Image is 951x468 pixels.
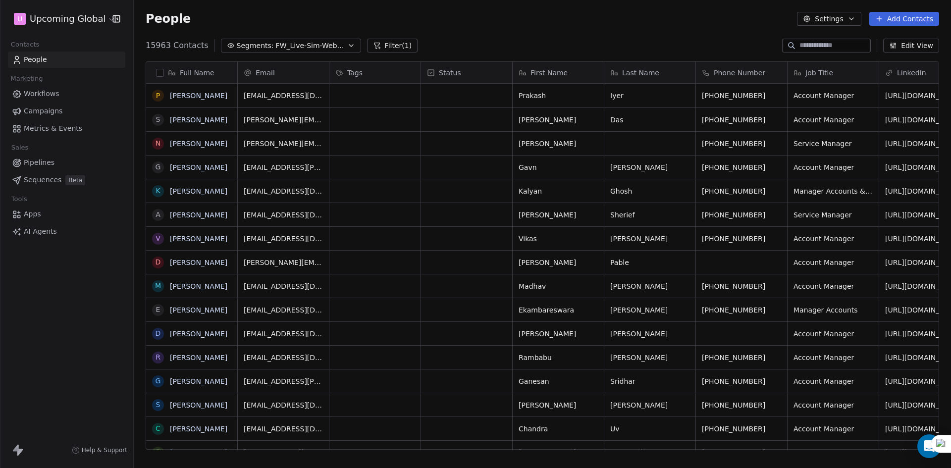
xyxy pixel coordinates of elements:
[610,258,689,267] span: Pable
[180,68,214,78] span: Full Name
[24,175,61,185] span: Sequences
[170,330,227,338] a: [PERSON_NAME]
[156,114,160,125] div: S
[347,68,363,78] span: Tags
[170,235,227,243] a: [PERSON_NAME]
[702,210,781,220] span: [PHONE_NUMBER]
[610,186,689,196] span: Ghosh
[156,162,161,172] div: G
[702,353,781,363] span: [PHONE_NUMBER]
[610,448,689,458] span: Aggarwal
[65,175,85,185] span: Beta
[797,12,861,26] button: Settings
[714,68,765,78] span: Phone Number
[793,329,873,339] span: Account Manager
[24,123,82,134] span: Metrics & Events
[519,258,598,267] span: [PERSON_NAME]
[256,68,275,78] span: Email
[24,54,47,65] span: People
[793,139,873,149] span: Service Manager
[276,41,345,51] span: FW_Live-Sim-Webinar-14Oct'25-IND+ANZ CX
[8,172,125,188] a: SequencesBeta
[170,401,227,409] a: [PERSON_NAME]
[702,115,781,125] span: [PHONE_NUMBER]
[24,226,57,237] span: AI Agents
[244,424,323,434] span: [EMAIL_ADDRESS][DOMAIN_NAME]
[439,68,461,78] span: Status
[170,259,227,266] a: [PERSON_NAME]
[7,140,33,155] span: Sales
[170,92,227,100] a: [PERSON_NAME]
[519,329,598,339] span: [PERSON_NAME]
[610,305,689,315] span: [PERSON_NAME]
[610,234,689,244] span: [PERSON_NAME]
[793,424,873,434] span: Account Manager
[702,305,781,315] span: [PHONE_NUMBER]
[170,449,227,457] a: [PERSON_NAME]
[146,84,238,450] div: grid
[793,448,873,458] span: Account Manager
[519,376,598,386] span: Ganesan
[156,209,160,220] div: A
[793,162,873,172] span: Account Manager
[8,103,125,119] a: Campaigns
[702,400,781,410] span: [PHONE_NUMBER]
[8,155,125,171] a: Pipelines
[702,376,781,386] span: [PHONE_NUMBER]
[244,139,323,149] span: [PERSON_NAME][EMAIL_ADDRESS][DOMAIN_NAME]
[30,12,106,25] span: Upcoming Global
[146,40,209,52] span: 15963 Contacts
[519,91,598,101] span: Prakash
[238,62,329,83] div: Email
[702,91,781,101] span: [PHONE_NUMBER]
[702,448,781,458] span: [PHONE_NUMBER]
[793,115,873,125] span: Account Manager
[805,68,833,78] span: Job Title
[244,281,323,291] span: [EMAIL_ADDRESS][DOMAIN_NAME]
[156,328,161,339] div: D
[702,424,781,434] span: [PHONE_NUMBER]
[793,258,873,267] span: Account Manager
[869,12,939,26] button: Add Contacts
[421,62,512,83] div: Status
[702,186,781,196] span: [PHONE_NUMBER]
[170,282,227,290] a: [PERSON_NAME]
[170,187,227,195] a: [PERSON_NAME]
[17,14,22,24] span: U
[170,116,227,124] a: [PERSON_NAME]
[793,186,873,196] span: Manager Accounts & Finance Related Projects
[170,354,227,362] a: [PERSON_NAME]
[793,400,873,410] span: Account Manager
[156,423,160,434] div: C
[170,211,227,219] a: [PERSON_NAME]
[156,186,160,196] div: K
[793,281,873,291] span: Account Manager
[156,138,160,149] div: N
[329,62,421,83] div: Tags
[244,448,323,458] span: [PERSON_NAME][EMAIL_ADDRESS][DOMAIN_NAME]
[24,209,41,219] span: Apps
[170,163,227,171] a: [PERSON_NAME]
[244,162,323,172] span: [EMAIL_ADDRESS][PERSON_NAME][DOMAIN_NAME]
[156,352,160,363] div: R
[897,68,926,78] span: LinkedIn
[367,39,418,52] button: Filter(1)
[244,353,323,363] span: [EMAIL_ADDRESS][DOMAIN_NAME]
[530,68,568,78] span: First Name
[244,258,323,267] span: [PERSON_NAME][EMAIL_ADDRESS][DOMAIN_NAME]
[156,233,160,244] div: V
[6,37,44,52] span: Contacts
[883,39,939,52] button: Edit View
[24,157,54,168] span: Pipelines
[8,223,125,240] a: AI Agents
[156,305,160,315] div: E
[519,210,598,220] span: [PERSON_NAME]
[519,139,598,149] span: [PERSON_NAME]
[519,424,598,434] span: Chandra
[793,91,873,101] span: Account Manager
[604,62,695,83] div: Last Name
[519,115,598,125] span: [PERSON_NAME]
[155,281,161,291] div: M
[156,400,160,410] div: S
[610,115,689,125] span: Das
